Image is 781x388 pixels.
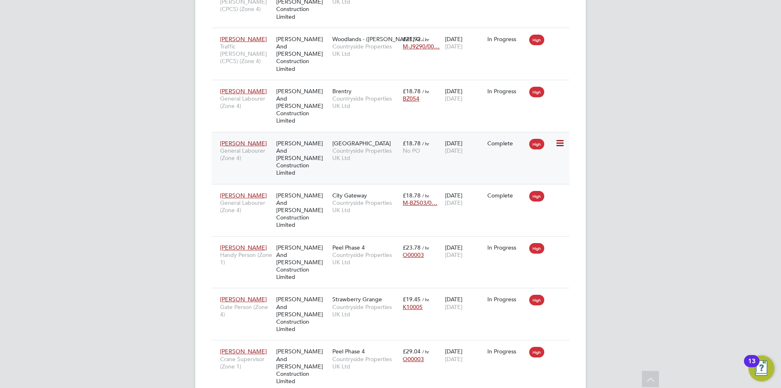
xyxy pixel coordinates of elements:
[332,199,399,214] span: Countryside Properties UK Ltd
[220,35,267,43] span: [PERSON_NAME]
[445,147,462,154] span: [DATE]
[403,199,437,206] span: M-BZ503/0…
[332,140,391,147] span: [GEOGRAPHIC_DATA]
[443,83,485,106] div: [DATE]
[220,348,267,355] span: [PERSON_NAME]
[422,36,429,42] span: / hr
[332,244,365,251] span: Peel Phase 4
[332,147,399,162] span: Countryside Properties UK Ltd
[422,349,429,355] span: / hr
[748,355,774,381] button: Open Resource Center, 13 new notifications
[445,251,462,259] span: [DATE]
[220,88,267,95] span: [PERSON_NAME]
[529,243,544,254] span: High
[529,191,544,202] span: High
[332,192,367,199] span: City Gateway
[332,88,351,95] span: Brentry
[403,147,420,154] span: No PO
[220,95,272,110] span: General Labourer (Zone 4)
[748,361,755,372] div: 13
[487,140,526,147] div: Complete
[332,303,399,318] span: Countryside Properties UK Ltd
[403,192,421,199] span: £18.78
[220,147,272,162] span: General Labourer (Zone 4)
[445,43,462,50] span: [DATE]
[403,348,421,355] span: £29.04
[220,192,267,199] span: [PERSON_NAME]
[422,88,429,94] span: / hr
[332,296,382,303] span: Strawberry Grange
[332,355,399,370] span: Countryside Properties UK Ltd
[487,88,526,95] div: In Progress
[218,291,569,298] a: [PERSON_NAME]Gate Person (Zone 4)[PERSON_NAME] And [PERSON_NAME] Construction LimitedStrawberry G...
[487,244,526,251] div: In Progress
[403,244,421,251] span: £23.78
[422,245,429,251] span: / hr
[403,303,423,311] span: K10005
[403,355,424,363] span: O00003
[403,35,421,43] span: £21.92
[274,31,330,77] div: [PERSON_NAME] And [PERSON_NAME] Construction Limited
[332,95,399,110] span: Countryside Properties UK Ltd
[529,139,544,149] span: High
[218,187,569,194] a: [PERSON_NAME]General Labourer (Zone 4)[PERSON_NAME] And [PERSON_NAME] Construction LimitedCity Ga...
[220,355,272,370] span: Crane Supervisor (Zone 1)
[529,35,544,45] span: High
[445,303,462,311] span: [DATE]
[220,303,272,318] span: Gate Person (Zone 4)
[443,240,485,263] div: [DATE]
[443,188,485,210] div: [DATE]
[422,296,429,303] span: / hr
[487,296,526,303] div: In Progress
[274,83,330,129] div: [PERSON_NAME] And [PERSON_NAME] Construction Limited
[443,292,485,314] div: [DATE]
[422,193,429,199] span: / hr
[487,192,526,199] div: Complete
[487,348,526,355] div: In Progress
[445,355,462,363] span: [DATE]
[332,35,426,43] span: Woodlands - ([PERSON_NAME] G…
[332,251,399,266] span: Countryside Properties UK Ltd
[220,199,272,214] span: General Labourer (Zone 4)
[274,188,330,233] div: [PERSON_NAME] And [PERSON_NAME] Construction Limited
[403,251,424,259] span: O00003
[220,296,267,303] span: [PERSON_NAME]
[220,244,267,251] span: [PERSON_NAME]
[220,251,272,266] span: Handy Person (Zone 1)
[529,87,544,97] span: High
[218,83,569,90] a: [PERSON_NAME]General Labourer (Zone 4)[PERSON_NAME] And [PERSON_NAME] Construction LimitedBrentry...
[218,343,569,350] a: [PERSON_NAME]Crane Supervisor (Zone 1)[PERSON_NAME] And [PERSON_NAME] Construction LimitedPeel Ph...
[220,140,267,147] span: [PERSON_NAME]
[403,95,419,102] span: BZ054
[443,136,485,158] div: [DATE]
[403,296,421,303] span: £19.45
[220,43,272,65] span: Traffic [PERSON_NAME] (CPCS) (Zone 4)
[274,292,330,337] div: [PERSON_NAME] And [PERSON_NAME] Construction Limited
[445,95,462,102] span: [DATE]
[422,140,429,147] span: / hr
[403,88,421,95] span: £18.78
[403,43,440,50] span: M-J9290/00…
[443,344,485,366] div: [DATE]
[218,31,569,38] a: [PERSON_NAME]Traffic [PERSON_NAME] (CPCS) (Zone 4)[PERSON_NAME] And [PERSON_NAME] Construction Li...
[218,239,569,246] a: [PERSON_NAME]Handy Person (Zone 1)[PERSON_NAME] And [PERSON_NAME] Construction LimitedPeel Phase ...
[274,240,330,285] div: [PERSON_NAME] And [PERSON_NAME] Construction Limited
[445,199,462,206] span: [DATE]
[218,135,569,142] a: [PERSON_NAME]General Labourer (Zone 4)[PERSON_NAME] And [PERSON_NAME] Construction Limited[GEOGRA...
[529,295,544,305] span: High
[332,43,399,57] span: Countryside Properties UK Ltd
[274,136,330,181] div: [PERSON_NAME] And [PERSON_NAME] Construction Limited
[443,31,485,54] div: [DATE]
[529,347,544,357] span: High
[332,348,365,355] span: Peel Phase 4
[487,35,526,43] div: In Progress
[403,140,421,147] span: £18.78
